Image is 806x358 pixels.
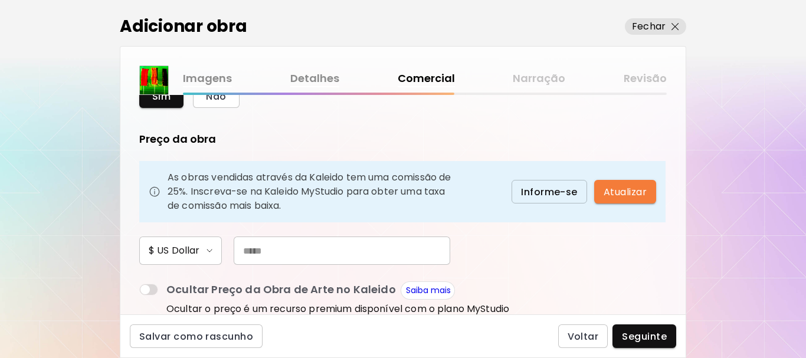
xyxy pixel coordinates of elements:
[139,132,216,147] h5: Preço da obra
[594,180,656,203] button: Atualizar
[604,186,647,198] span: Atualizar
[521,186,578,198] span: Informe-se
[149,244,199,258] h6: $ US Dollar
[206,90,226,103] span: Não
[183,70,232,87] a: Imagens
[406,284,451,296] a: Saiba mais
[193,84,239,108] button: Não
[140,66,168,94] img: thumbnail
[290,70,339,87] a: Detalhes
[130,324,263,348] button: Salvar como rascunho
[139,237,222,265] button: $ US Dollar
[622,330,667,343] span: Seguinte
[612,324,676,348] button: Seguinte
[168,170,452,213] p: As obras vendidas através da Kaleido tem uma comissão de 25%. Inscreva-se na Kaleido MyStudio par...
[139,330,253,343] span: Salvar como rascunho
[152,90,171,103] span: Sim
[166,302,517,330] p: Ocultar o preço é um recurso premium disponível com o plano MyStudio Professional.
[558,324,608,348] button: Voltar
[166,281,396,300] p: Ocultar Preço da Obra de Arte no Kaleido
[139,84,184,108] button: Sim
[512,180,587,203] button: Informe-se
[568,330,599,343] span: Voltar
